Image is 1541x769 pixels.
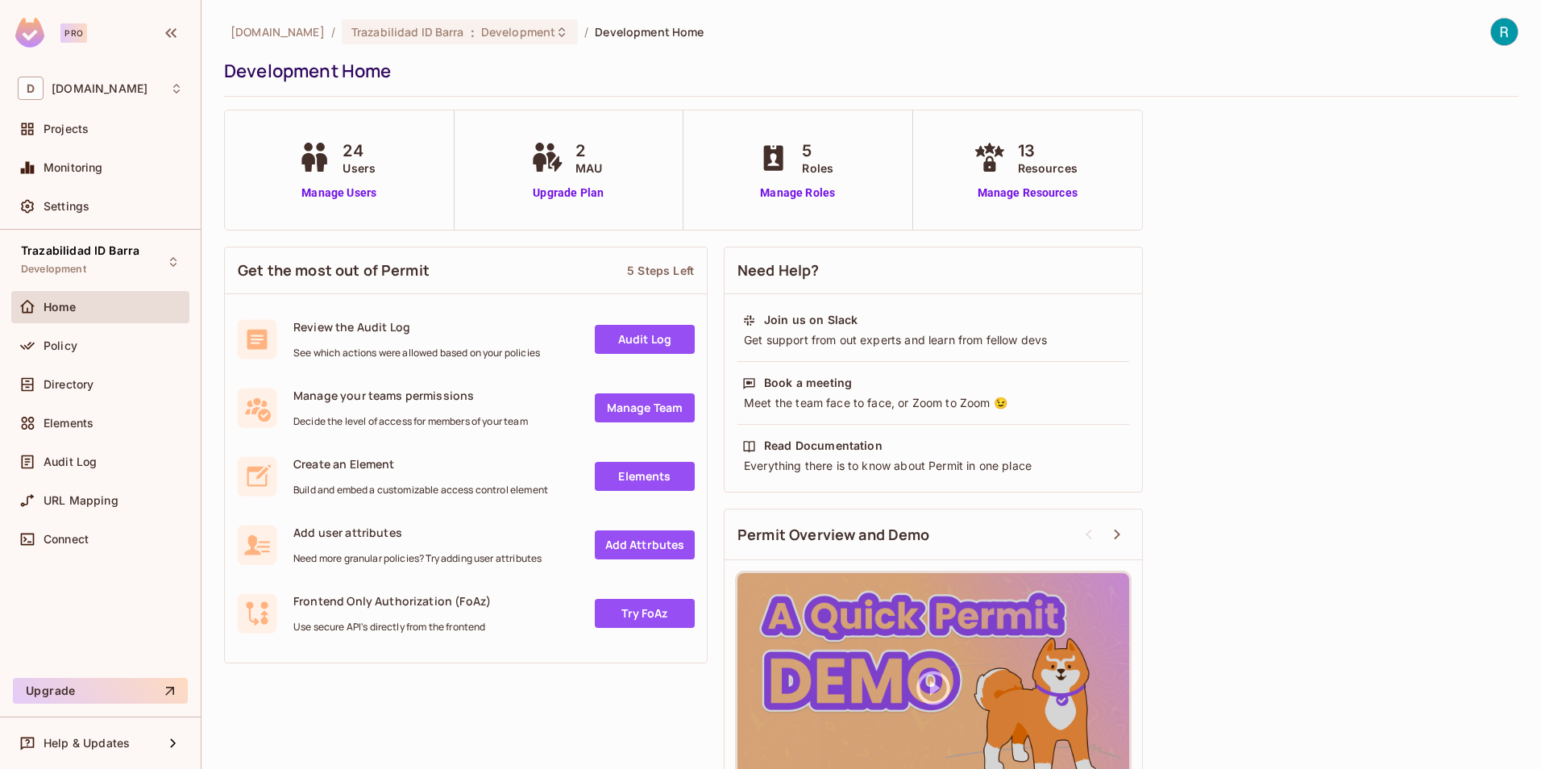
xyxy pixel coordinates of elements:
[764,438,883,454] div: Read Documentation
[44,455,97,468] span: Audit Log
[584,24,588,39] li: /
[343,160,376,177] span: Users
[575,160,602,177] span: MAU
[1018,160,1078,177] span: Resources
[331,24,335,39] li: /
[595,530,695,559] a: Add Attrbutes
[802,160,833,177] span: Roles
[1018,139,1078,163] span: 13
[293,525,542,540] span: Add user attributes
[343,139,376,163] span: 24
[293,456,548,472] span: Create an Element
[44,200,89,213] span: Settings
[351,24,464,39] span: Trazabilidad ID Barra
[764,312,858,328] div: Join us on Slack
[970,185,1086,202] a: Manage Resources
[21,263,86,276] span: Development
[44,417,93,430] span: Elements
[231,24,325,39] span: the active workspace
[293,347,540,360] span: See which actions were allowed based on your policies
[742,332,1124,348] div: Get support from out experts and learn from fellow devs
[470,26,476,39] span: :
[737,260,820,281] span: Need Help?
[802,139,833,163] span: 5
[627,263,694,278] div: 5 Steps Left
[224,59,1510,83] div: Development Home
[44,161,103,174] span: Monitoring
[575,139,602,163] span: 2
[742,395,1124,411] div: Meet the team face to face, or Zoom to Zoom 😉
[44,123,89,135] span: Projects
[293,593,491,609] span: Frontend Only Authorization (FoAz)
[737,525,930,545] span: Permit Overview and Demo
[595,393,695,422] a: Manage Team
[481,24,555,39] span: Development
[238,260,430,281] span: Get the most out of Permit
[293,552,542,565] span: Need more granular policies? Try adding user attributes
[60,23,87,43] div: Pro
[44,737,130,750] span: Help & Updates
[18,77,44,100] span: D
[595,599,695,628] a: Try FoAz
[52,82,147,95] span: Workspace: deacero.com
[44,339,77,352] span: Policy
[293,388,528,403] span: Manage your teams permissions
[754,185,841,202] a: Manage Roles
[595,325,695,354] a: Audit Log
[44,533,89,546] span: Connect
[1491,19,1518,45] img: ROBERTO MACOTELA TALAMANTES
[44,301,77,314] span: Home
[764,375,852,391] div: Book a meeting
[293,319,540,335] span: Review the Audit Log
[13,678,188,704] button: Upgrade
[595,24,704,39] span: Development Home
[595,462,695,491] a: Elements
[293,415,528,428] span: Decide the level of access for members of your team
[527,185,610,202] a: Upgrade Plan
[44,378,93,391] span: Directory
[294,185,384,202] a: Manage Users
[44,494,118,507] span: URL Mapping
[15,18,44,48] img: SReyMgAAAABJRU5ErkJggg==
[293,484,548,497] span: Build and embed a customizable access control element
[293,621,491,634] span: Use secure API's directly from the frontend
[21,244,139,257] span: Trazabilidad ID Barra
[742,458,1124,474] div: Everything there is to know about Permit in one place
